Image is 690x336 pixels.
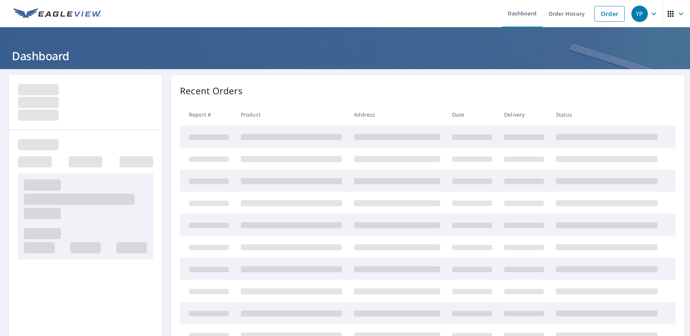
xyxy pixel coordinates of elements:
th: Delivery [498,104,550,126]
th: Address [348,104,446,126]
th: Status [550,104,663,126]
img: EV Logo [13,8,102,19]
th: Product [235,104,348,126]
th: Date [446,104,498,126]
div: YP [631,6,648,22]
a: Order [594,6,625,22]
th: Report # [180,104,235,126]
h1: Dashboard [9,48,681,64]
p: Recent Orders [180,84,243,98]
